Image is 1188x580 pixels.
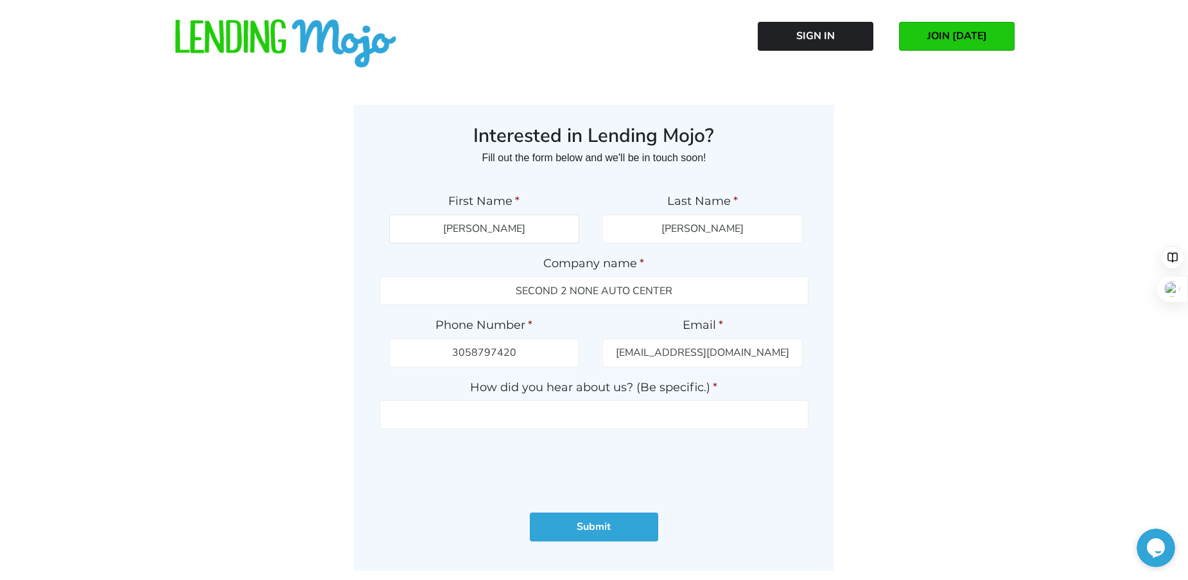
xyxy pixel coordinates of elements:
[380,148,809,168] p: Fill out the form below and we'll be in touch soon!
[602,318,803,333] label: Email
[796,30,835,42] span: Sign In
[389,194,580,209] label: First Name
[1137,529,1175,567] iframe: chat widget
[899,22,1015,51] a: JOIN [DATE]
[173,19,398,69] img: lm-horizontal-logo
[380,380,809,395] label: How did you hear about us? (Be specific.)
[496,442,692,492] iframe: reCAPTCHA
[602,194,803,209] label: Last Name
[380,124,809,148] h3: Interested in Lending Mojo?
[380,256,809,271] label: Company name
[389,318,580,333] label: Phone Number
[758,22,873,51] a: Sign In
[530,513,658,541] input: Submit
[927,30,987,42] span: JOIN [DATE]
